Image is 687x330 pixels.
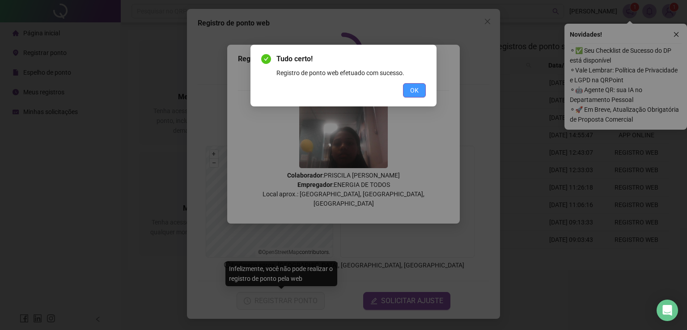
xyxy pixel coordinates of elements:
div: Open Intercom Messenger [657,300,678,321]
span: OK [410,85,419,95]
div: Registro de ponto web efetuado com sucesso. [276,68,426,78]
span: Tudo certo! [276,54,426,64]
span: check-circle [261,54,271,64]
button: OK [403,83,426,97]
